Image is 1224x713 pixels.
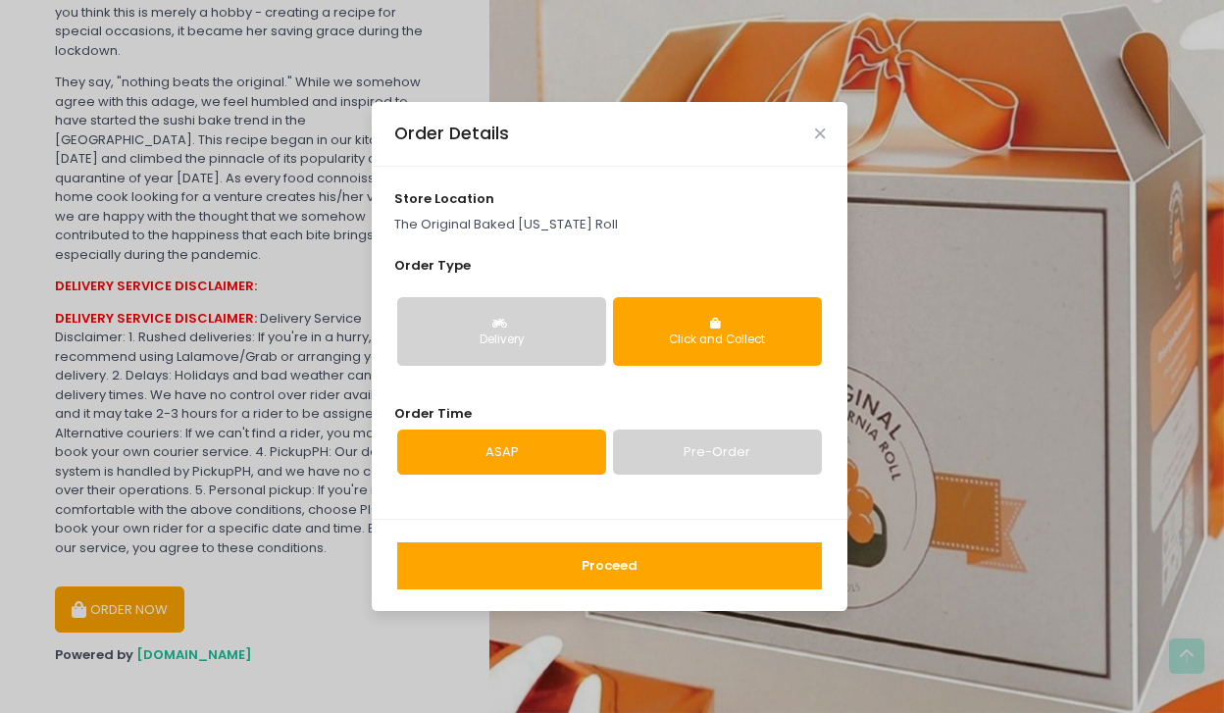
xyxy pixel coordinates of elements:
p: The Original Baked [US_STATE] Roll [394,215,826,234]
div: Order Details [394,121,509,146]
a: ASAP [397,430,606,475]
span: Order Type [394,256,471,275]
a: Pre-Order [613,430,822,475]
span: Order Time [394,404,472,423]
div: Delivery [411,331,592,349]
button: Click and Collect [613,297,822,366]
button: Delivery [397,297,606,366]
button: Proceed [397,542,822,589]
div: Click and Collect [627,331,808,349]
span: store location [394,189,494,208]
button: Close [815,128,825,138]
